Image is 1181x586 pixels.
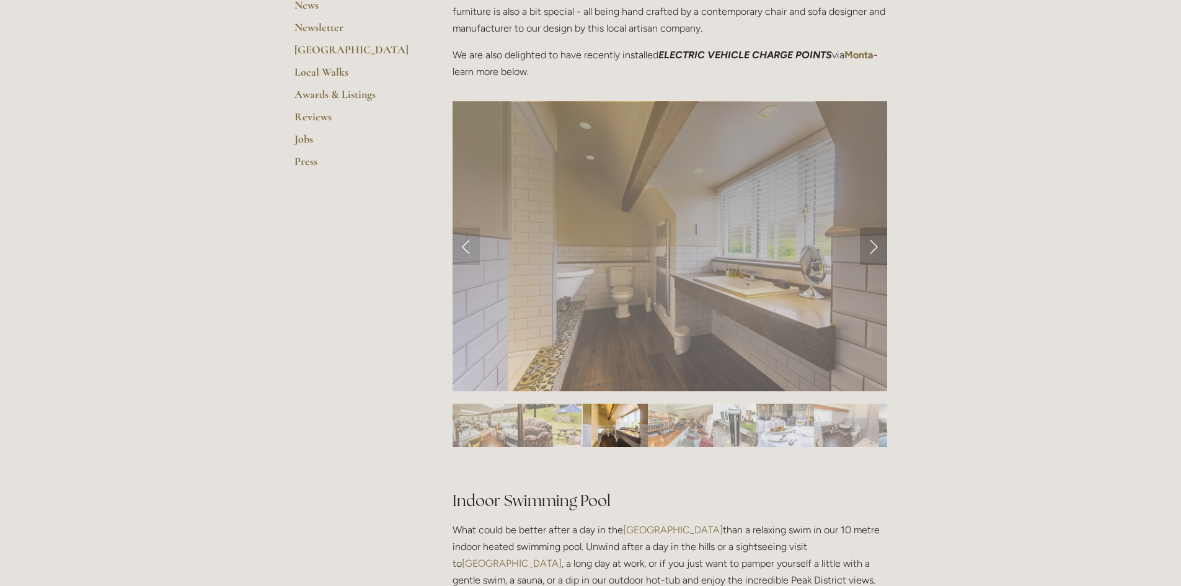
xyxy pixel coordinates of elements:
img: Slide 3 [583,404,648,447]
a: Next Slide [860,228,887,265]
p: We are also delighted to have recently installed via - learn more below. [453,47,887,80]
a: Newsletter [294,20,413,43]
a: [GEOGRAPHIC_DATA] [294,43,413,65]
img: Slide 7 [814,404,879,447]
a: Awards & Listings [294,87,413,110]
img: Slide 1 [453,404,518,447]
img: Slide 5 [713,404,756,447]
img: Slide 6 [756,404,814,447]
a: [GEOGRAPHIC_DATA] [623,524,723,536]
a: Local Walks [294,65,413,87]
img: Slide 2 [518,404,583,447]
a: [GEOGRAPHIC_DATA] [462,557,562,569]
a: Press [294,154,413,177]
img: Slide 4 [648,404,713,447]
em: ELECTRIC VEHICLE CHARGE POINTS [658,49,832,61]
h2: Indoor Swimming Pool [453,468,887,512]
a: Jobs [294,132,413,154]
a: Previous Slide [453,228,480,265]
a: Reviews [294,110,413,132]
img: Slide 8 [879,404,937,447]
a: Monta [844,49,874,61]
